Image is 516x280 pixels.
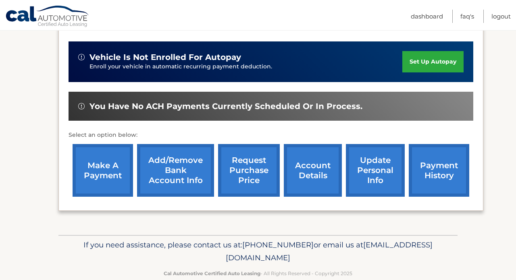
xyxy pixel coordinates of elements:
span: vehicle is not enrolled for autopay [89,52,241,62]
p: Select an option below: [69,130,473,140]
a: account details [284,144,342,197]
img: alert-white.svg [78,54,85,60]
a: Dashboard [411,10,443,23]
a: FAQ's [460,10,474,23]
img: alert-white.svg [78,103,85,109]
a: request purchase price [218,144,280,197]
p: If you need assistance, please contact us at: or email us at [64,239,452,264]
span: [EMAIL_ADDRESS][DOMAIN_NAME] [226,240,433,262]
span: You have no ACH payments currently scheduled or in process. [89,101,362,111]
a: update personal info [346,144,405,197]
a: make a payment [73,144,133,197]
strong: Cal Automotive Certified Auto Leasing [164,270,260,276]
span: [PHONE_NUMBER] [242,240,314,249]
a: set up autopay [402,51,464,72]
p: - All Rights Reserved - Copyright 2025 [64,269,452,278]
a: Logout [491,10,511,23]
a: payment history [409,144,469,197]
a: Add/Remove bank account info [137,144,214,197]
p: Enroll your vehicle in automatic recurring payment deduction. [89,62,402,71]
a: Cal Automotive [5,5,90,29]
